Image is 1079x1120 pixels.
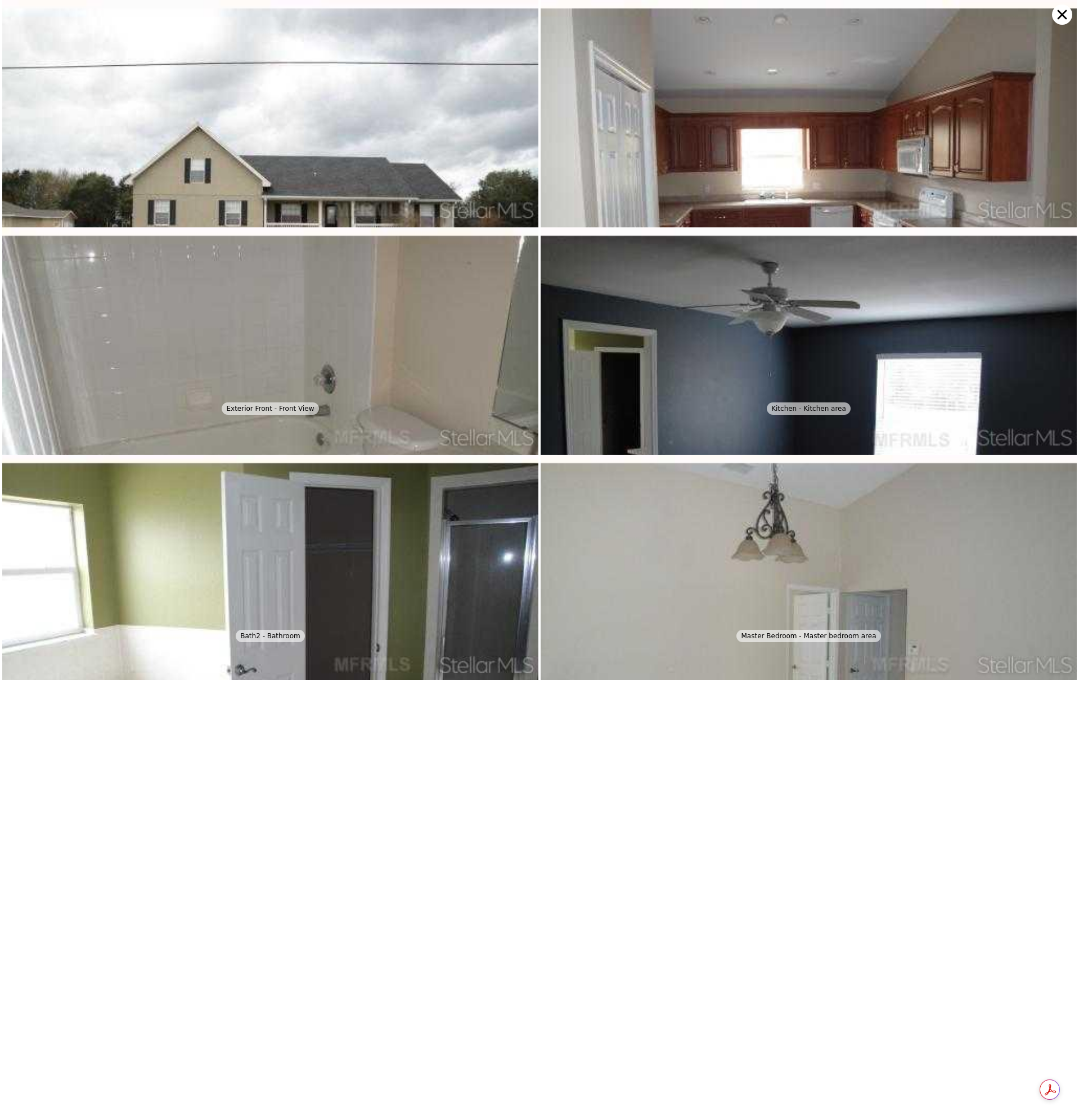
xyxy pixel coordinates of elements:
[541,455,1077,874] img: Dining Room - Dining room area
[222,402,318,415] div: Exterior Front - Front View
[736,630,880,642] div: Master Bedroom - Master bedroom area
[2,455,538,874] img: Master Bath - master bathroom
[541,227,1077,647] img: Master Bedroom - Master bedroom area
[767,402,851,415] div: Kitchen - Kitchen area
[236,630,304,642] div: Bath2 - Bathroom
[2,227,538,647] img: Bath2 - Bathroom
